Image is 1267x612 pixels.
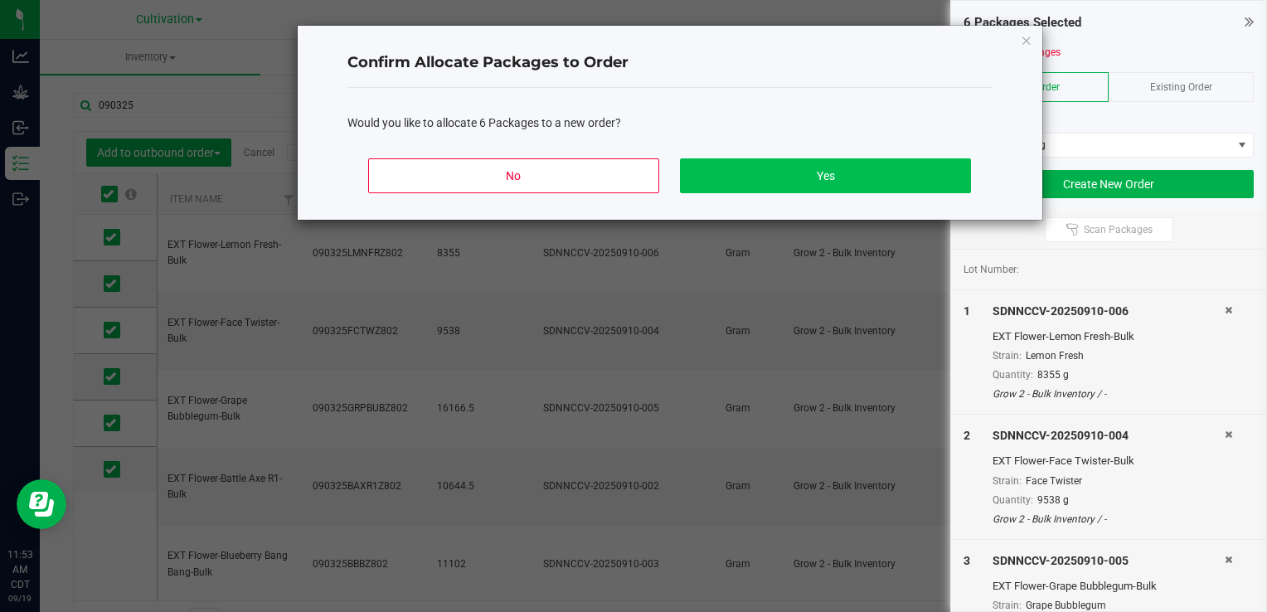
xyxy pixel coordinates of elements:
[1021,30,1032,50] button: Close
[680,158,970,193] button: Yes
[347,114,993,132] div: Would you like to allocate 6 Packages to a new order?
[347,52,993,74] h4: Confirm Allocate Packages to Order
[17,479,66,529] iframe: Resource center
[368,158,658,193] button: No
